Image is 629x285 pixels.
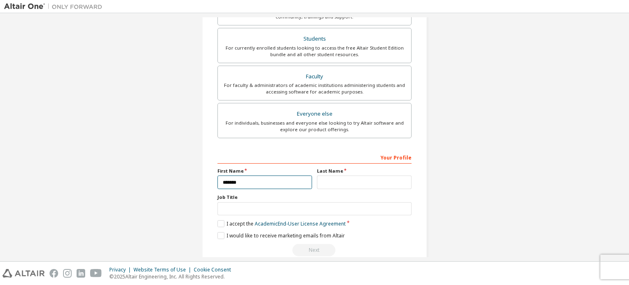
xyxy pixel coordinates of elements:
[223,108,406,120] div: Everyone else
[217,220,346,227] label: I accept the
[77,269,85,278] img: linkedin.svg
[217,150,412,164] div: Your Profile
[90,269,102,278] img: youtube.svg
[2,269,45,278] img: altair_logo.svg
[63,269,72,278] img: instagram.svg
[4,2,106,11] img: Altair One
[133,267,194,273] div: Website Terms of Use
[223,33,406,45] div: Students
[223,82,406,95] div: For faculty & administrators of academic institutions administering students and accessing softwa...
[109,267,133,273] div: Privacy
[223,45,406,58] div: For currently enrolled students looking to access the free Altair Student Edition bundle and all ...
[217,168,312,174] label: First Name
[217,244,412,256] div: Read and acccept EULA to continue
[223,120,406,133] div: For individuals, businesses and everyone else looking to try Altair software and explore our prod...
[317,168,412,174] label: Last Name
[217,232,345,239] label: I would like to receive marketing emails from Altair
[217,194,412,201] label: Job Title
[109,273,236,280] p: © 2025 Altair Engineering, Inc. All Rights Reserved.
[223,71,406,82] div: Faculty
[255,220,346,227] a: Academic End-User License Agreement
[50,269,58,278] img: facebook.svg
[194,267,236,273] div: Cookie Consent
